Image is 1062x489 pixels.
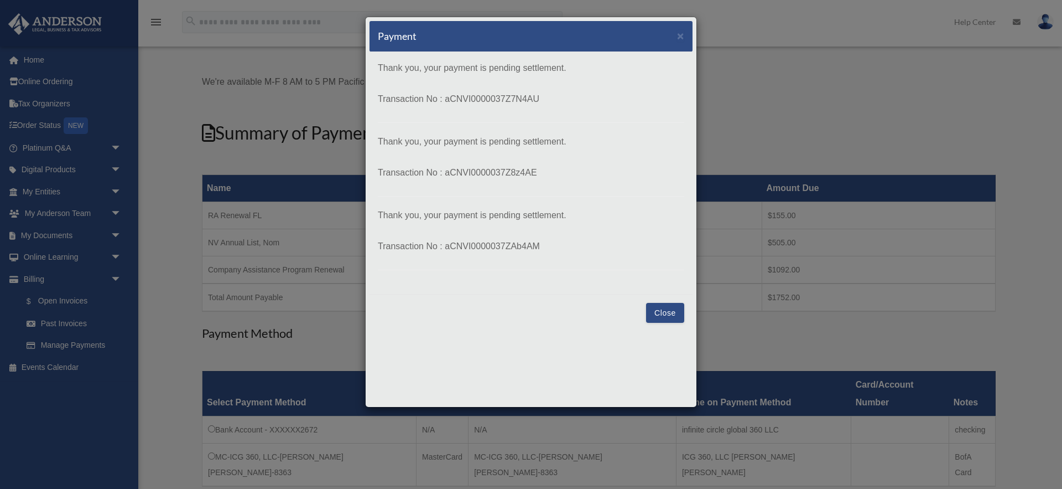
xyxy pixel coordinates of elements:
[646,303,684,323] button: Close
[378,165,684,181] p: Transaction No : aCNVI0000037Z8z4AE
[378,208,684,223] p: Thank you, your payment is pending settlement.
[378,29,417,43] h5: Payment
[677,30,684,42] button: Close
[378,239,684,254] p: Transaction No : aCNVI0000037ZAb4AM
[378,91,684,107] p: Transaction No : aCNVI0000037Z7N4AU
[378,134,684,150] p: Thank you, your payment is pending settlement.
[378,60,684,76] p: Thank you, your payment is pending settlement.
[677,29,684,42] span: ×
